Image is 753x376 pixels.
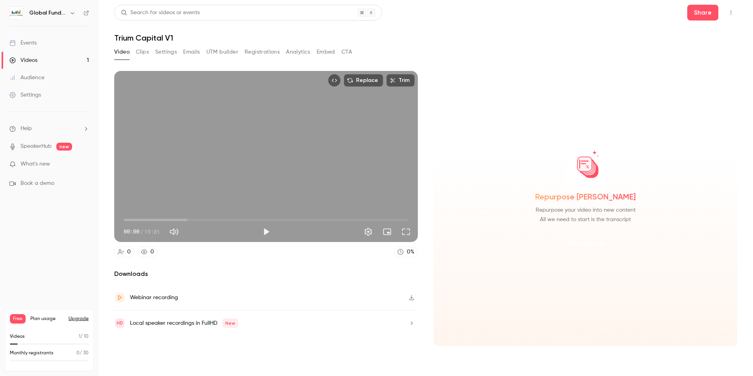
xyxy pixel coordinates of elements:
[121,9,200,17] div: Search for videos or events
[394,247,418,257] a: 0%
[317,46,335,58] button: Embed
[130,318,238,328] div: Local speaker recordings in FullHD
[114,269,418,279] h2: Downloads
[407,248,414,256] div: 0 %
[114,247,134,257] a: 0
[130,293,178,302] div: Webinar recording
[360,224,376,240] button: Settings
[166,224,182,240] button: Mute
[9,125,89,133] li: help-dropdown-opener
[56,143,72,151] span: new
[245,46,280,58] button: Registrations
[258,224,274,240] button: Play
[536,205,636,224] span: Repurpose your video into new content All we need to start is the transcript
[20,142,52,151] a: SpeakerHub
[328,74,341,87] button: Embed video
[344,74,383,87] button: Replace
[10,314,26,324] span: Free
[535,191,636,202] span: Repurpose [PERSON_NAME]
[341,46,352,58] button: CTA
[69,316,89,322] button: Upgrade
[10,333,25,340] p: Videos
[80,161,89,168] iframe: Noticeable Trigger
[206,46,238,58] button: UTM builder
[20,179,54,188] span: Book a demo
[124,227,160,236] div: 00:00
[76,350,89,357] p: / 30
[183,46,200,58] button: Emails
[286,46,310,58] button: Analytics
[29,9,66,17] h6: Global Fund Media
[127,248,131,256] div: 0
[222,318,238,328] span: New
[386,74,415,87] button: Trim
[114,33,737,43] h1: Trium Capital V1
[379,224,395,240] button: Turn on miniplayer
[687,5,718,20] button: Share
[140,227,143,236] span: /
[79,334,80,339] span: 1
[144,227,160,236] span: 19:01
[124,227,139,236] span: 00:00
[9,74,45,82] div: Audience
[150,248,154,256] div: 0
[76,351,80,356] span: 0
[725,6,737,19] button: Top Bar Actions
[30,316,64,322] span: Plan usage
[9,39,37,47] div: Events
[10,7,22,19] img: Global Fund Media
[20,160,50,168] span: What's new
[137,247,158,257] a: 0
[155,46,177,58] button: Settings
[20,125,32,133] span: Help
[9,56,37,64] div: Videos
[560,234,611,253] button: Get started
[9,91,41,99] div: Settings
[136,46,149,58] button: Clips
[398,224,414,240] button: Full screen
[79,333,89,340] p: / 10
[114,46,130,58] button: Video
[10,350,54,357] p: Monthly registrants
